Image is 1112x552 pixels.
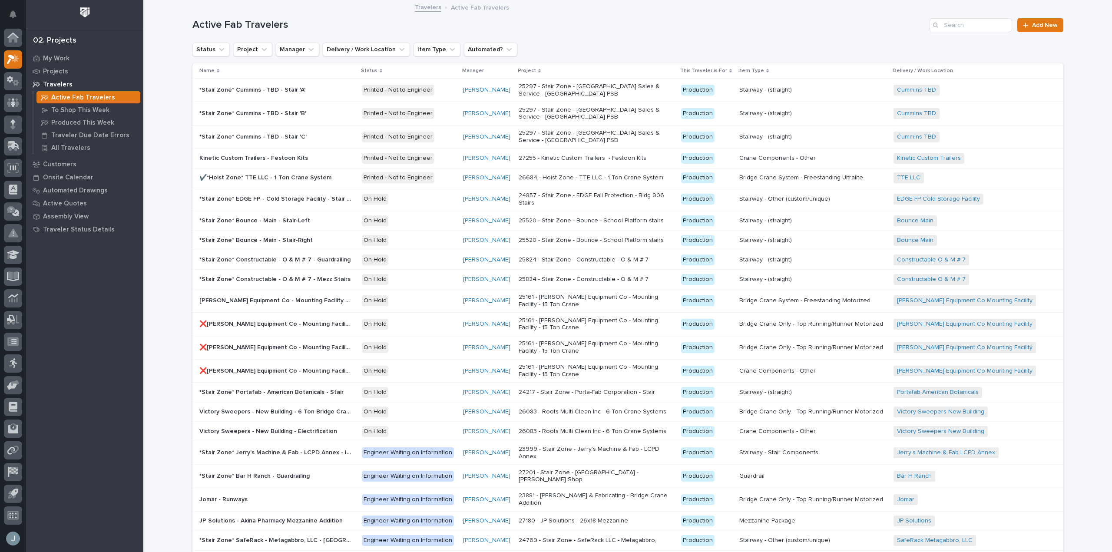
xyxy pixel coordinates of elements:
[681,153,715,164] div: Production
[192,488,1063,511] tr: Jomar - RunwaysJomar - Runways Engineer Waiting on Information[PERSON_NAME] 23881 - [PERSON_NAME]...
[192,511,1063,531] tr: JP Solutions - Akina Pharmacy Mezzanine AdditionJP Solutions - Akina Pharmacy Mezzanine Addition ...
[199,153,310,162] p: Kinetic Custom Trailers - Festoon Kits
[463,428,510,435] a: [PERSON_NAME]
[362,108,434,119] div: Printed - Not to Engineer
[43,200,87,208] p: Active Quotes
[51,94,115,102] p: Active Fab Travelers
[462,66,484,76] p: Manager
[26,171,143,184] a: Onsite Calendar
[199,407,353,416] p: Victory Sweepers - New Building - 6 Ton Bridge Cranes
[897,217,933,225] a: Bounce Main
[463,133,510,141] a: [PERSON_NAME]
[26,210,143,223] a: Assembly View
[43,55,69,63] p: My Work
[681,172,715,183] div: Production
[897,297,1033,304] a: [PERSON_NAME] Equipment Co Mounting Facility
[26,78,143,91] a: Travelers
[519,389,671,396] p: 24217 - Stair Zone - Porta-Fab Corporation - Stair
[33,129,143,141] a: Traveler Due Date Errors
[519,237,671,244] p: 25520 - Stair Zone - Bounce - School Platform stairs
[519,83,671,98] p: 25297 - Stair Zone - [GEOGRAPHIC_DATA] Sales & Service - [GEOGRAPHIC_DATA] PSB
[681,387,715,398] div: Production
[739,471,766,480] p: Guardrail
[33,91,143,103] a: Active Fab Travelers
[43,213,89,221] p: Assembly View
[739,516,797,525] p: Mezzanine Package
[199,172,333,182] p: ✔️*Hoist Zone* TTE LLC - 1 Ton Crane System
[463,449,510,456] a: [PERSON_NAME]
[681,426,715,437] div: Production
[463,344,510,351] a: [PERSON_NAME]
[192,270,1063,289] tr: *Stair Zone* Constructable - O & M # 7 - Mezz Stairs*Stair Zone* Constructable - O & M # 7 - Mezz...
[681,447,715,458] div: Production
[323,43,410,56] button: Delivery / Work Location
[43,68,68,76] p: Projects
[199,426,339,435] p: Victory Sweepers - New Building - Electrification
[192,211,1063,231] tr: *Stair Zone* Bounce - Main - Stair-Left*Stair Zone* Bounce - Main - Stair-Left On Hold[PERSON_NAM...
[519,174,671,182] p: 26684 - Hoist Zone - TTE LLC - 1 Ton Crane System
[33,116,143,129] a: Produced This Week
[739,153,817,162] p: Crane Components - Other
[199,85,307,94] p: *Stair Zone* Cummins - TBD - Stair 'A'
[199,108,308,117] p: *Stair Zone* Cummins - TBD - Stair 'B'
[362,255,388,265] div: On Hold
[233,43,272,56] button: Project
[362,215,388,226] div: On Hold
[681,535,715,546] div: Production
[362,319,388,330] div: On Hold
[4,529,22,548] button: users-avatar
[519,106,671,121] p: 25297 - Stair Zone - [GEOGRAPHIC_DATA] Sales & Service - [GEOGRAPHIC_DATA] PSB
[362,494,454,505] div: Engineer Waiting on Information
[519,256,671,264] p: 25824 - Stair Zone - Constructable - O & M # 7
[519,537,671,544] p: 24769 - Stair Zone - SafeRack LLC - Metagabbro,
[43,226,115,234] p: Traveler Status Details
[43,187,108,195] p: Automated Drawings
[897,408,984,416] a: Victory Sweepers New Building
[739,447,820,456] p: Stairway - Stair Components
[192,402,1063,422] tr: Victory Sweepers - New Building - 6 Ton Bridge CranesVictory Sweepers - New Building - 6 Ton Brid...
[414,43,460,56] button: Item Type
[519,192,671,207] p: 24857 - Stair Zone - EDGE Fall Protection - Bldg 906 Stairs
[519,446,671,460] p: 23999 - Stair Zone - Jerry's Machine & Fab - LCPD Annex
[276,43,319,56] button: Manager
[199,535,353,544] p: *Stair Zone* SafeRack - Metagabbro, LLC - [GEOGRAPHIC_DATA]
[1017,18,1063,32] a: Add New
[681,342,715,353] div: Production
[192,313,1063,336] tr: ❌[PERSON_NAME] Equipment Co - Mounting Facility - Bridge #1❌[PERSON_NAME] Equipment Co - Mounting...
[362,194,388,205] div: On Hold
[26,197,143,210] a: Active Quotes
[519,340,671,355] p: 25161 - [PERSON_NAME] Equipment Co - Mounting Facility - 15 Ton Crane
[739,535,832,544] p: Stairway - Other (custom/unique)
[199,295,353,304] p: Elliott Equipment Co - Mounting Facility - 15 Ton Crane System
[739,366,817,375] p: Crane Components - Other
[463,174,510,182] a: [PERSON_NAME]
[199,132,308,141] p: *Stair Zone* Cummins - TBD - Stair 'C'
[192,441,1063,465] tr: *Stair Zone* Jerry's Machine & Fab - LCPD Annex - Interior Locker Room Stair Mod*Stair Zone* Jerr...
[897,174,920,182] a: TTE LLC
[681,295,715,306] div: Production
[463,473,510,480] a: [PERSON_NAME]
[463,496,510,503] a: [PERSON_NAME]
[518,66,536,76] p: Project
[897,237,933,244] a: Bounce Main
[192,102,1063,125] tr: *Stair Zone* Cummins - TBD - Stair 'B'*Stair Zone* Cummins - TBD - Stair 'B' Printed - Not to Eng...
[362,132,434,142] div: Printed - Not to Engineer
[77,4,93,20] img: Workspace Logo
[930,18,1012,32] input: Search
[681,494,715,505] div: Production
[681,194,715,205] div: Production
[51,119,114,127] p: Produced This Week
[897,473,932,480] a: Bar H Ranch
[463,537,510,544] a: [PERSON_NAME]
[51,106,109,114] p: To Shop This Week
[897,195,980,203] a: EDGE FP Cold Storage Facility
[192,531,1063,550] tr: *Stair Zone* SafeRack - Metagabbro, LLC - [GEOGRAPHIC_DATA]*Stair Zone* SafeRack - Metagabbro, LL...
[897,110,936,117] a: Cummins TBD
[192,422,1063,441] tr: Victory Sweepers - New Building - ElectrificationVictory Sweepers - New Building - Electrificatio...
[199,471,311,480] p: *Stair Zone* Bar H Ranch - Guardrailing
[199,255,352,264] p: *Stair Zone* Constructable - O & M # 7 - Guardrailing
[43,161,76,169] p: Customers
[464,43,517,56] button: Automated?
[362,235,388,246] div: On Hold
